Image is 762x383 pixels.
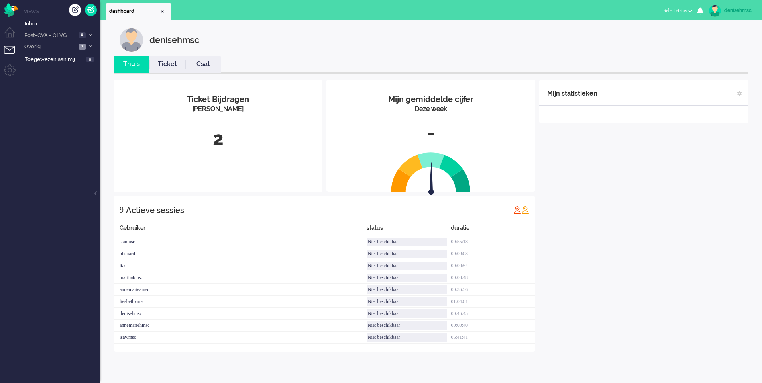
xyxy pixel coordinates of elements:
[149,60,185,69] a: Ticket
[367,262,447,270] div: Niet beschikbaar
[4,3,18,17] img: flow_omnibird.svg
[114,296,367,308] div: liesbethvmsc
[367,297,447,306] div: Niet beschikbaar
[114,284,367,296] div: annemarieamsc
[149,28,199,52] div: denisehmsc
[658,5,697,16] button: Select status
[367,274,447,282] div: Niet beschikbaar
[451,224,535,236] div: duratie
[114,308,367,320] div: denisehmsc
[521,206,529,214] img: profile_orange.svg
[663,8,687,13] span: Select status
[114,272,367,284] div: marthabmsc
[23,55,100,63] a: Toegewezen aan mij 0
[547,86,597,102] div: Mijn statistieken
[185,60,221,69] a: Csat
[23,32,76,39] span: Post-CVA - OLVG
[724,6,754,14] div: denisehmsc
[513,206,521,214] img: profile_red.svg
[367,309,447,318] div: Niet beschikbaar
[451,320,535,332] div: 00:00:40
[120,105,316,114] div: [PERSON_NAME]
[120,126,316,152] div: 2
[332,105,529,114] div: Deze week
[24,8,100,15] li: Views
[106,3,171,20] li: Dashboard
[114,332,367,344] div: isawmsc
[69,4,81,16] div: Creëer ticket
[707,5,754,17] a: denisehmsc
[451,308,535,320] div: 00:46:45
[114,224,367,236] div: Gebruiker
[451,284,535,296] div: 00:36:56
[332,120,529,146] div: -
[451,260,535,272] div: 00:00:54
[367,333,447,342] div: Niet beschikbaar
[126,202,184,218] div: Actieve sessies
[4,46,22,64] li: Tickets menu
[85,4,97,16] a: Quick Ticket
[367,250,447,258] div: Niet beschikbaar
[367,285,447,294] div: Niet beschikbaar
[120,202,124,218] div: 9
[367,238,447,246] div: Niet beschikbaar
[391,152,471,192] img: semi_circle.svg
[86,57,94,63] span: 0
[23,19,100,28] a: Inbox
[367,321,447,330] div: Niet beschikbaar
[114,56,149,73] li: Thuis
[451,272,535,284] div: 00:03:48
[159,8,165,15] div: Close tab
[658,2,697,20] li: Select status
[332,94,529,105] div: Mijn gemiddelde cijfer
[114,260,367,272] div: ltas
[367,224,451,236] div: status
[79,32,86,38] span: 0
[25,20,100,28] span: Inbox
[451,332,535,344] div: 06:41:41
[120,28,143,52] img: customer.svg
[120,94,316,105] div: Ticket Bijdragen
[451,296,535,308] div: 01:04:01
[114,60,149,69] a: Thuis
[4,27,22,45] li: Dashboard menu
[185,56,221,73] li: Csat
[149,56,185,73] li: Ticket
[23,43,77,51] span: Overig
[25,56,84,63] span: Toegewezen aan mij
[4,5,18,11] a: Omnidesk
[451,248,535,260] div: 00:09:03
[114,320,367,332] div: annemariehmsc
[109,8,159,15] span: dashboard
[79,44,86,50] span: 7
[709,5,721,17] img: avatar
[114,236,367,248] div: stanmsc
[4,64,22,82] li: Admin menu
[414,162,448,197] img: arrow.svg
[114,248,367,260] div: hbenard
[451,236,535,248] div: 00:55:18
